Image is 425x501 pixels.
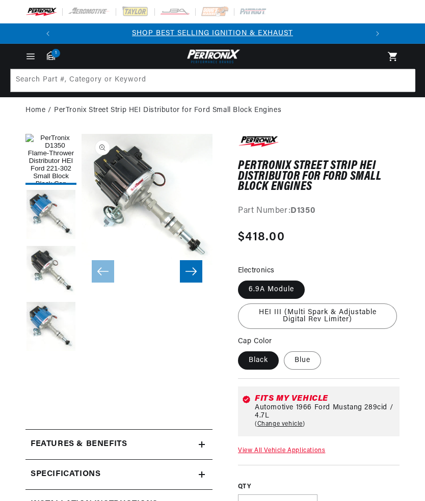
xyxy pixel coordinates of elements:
legend: Electronics [238,265,275,276]
a: SHOP BEST SELLING IGNITION & EXHAUST [132,30,293,37]
button: Load image 4 in gallery view [25,302,76,353]
input: Search Part #, Category or Keyword [11,69,415,92]
img: Pertronix [184,48,241,65]
h2: Specifications [31,468,100,481]
button: Search Part #, Category or Keyword [392,69,414,92]
a: Change vehicle [255,420,305,428]
label: Blue [284,351,321,370]
a: 1 [47,51,55,60]
media-gallery: Gallery Viewer [25,134,213,409]
legend: Cap Color [238,336,273,347]
strong: D1350 [290,207,315,215]
summary: Specifications [25,460,213,489]
div: Part Number: [238,205,400,218]
nav: breadcrumbs [25,105,400,116]
label: HEI III (Multi Spark & Adjustable Digital Rev Limiter) [238,303,397,329]
button: Load image 2 in gallery view [25,190,76,241]
button: Load image 1 in gallery view [25,134,76,185]
h1: PerTronix Street Strip HEI Distributor for Ford Small Block Engines [238,161,400,192]
summary: Features & Benefits [25,430,213,459]
div: 1 of 2 [58,28,367,39]
label: QTY [238,483,400,491]
summary: Menu [19,51,42,62]
span: Automotive 1966 Ford Mustang 289cid / 4.7L [255,404,393,420]
button: Slide right [180,260,202,283]
label: Black [238,351,279,370]
div: Fits my vehicle [255,395,395,403]
label: 6.9A Module [238,281,305,299]
span: $418.00 [238,228,285,246]
div: Announcement [58,28,367,39]
span: 1 [51,49,60,58]
h2: Features & Benefits [31,438,127,451]
a: PerTronix Street Strip HEI Distributor for Ford Small Block Engines [54,105,281,116]
a: Home [25,105,45,116]
a: View All Vehicle Applications [238,448,325,454]
button: Slide left [92,260,114,283]
button: Translation missing: en.sections.announcements.previous_announcement [38,23,58,44]
button: Translation missing: en.sections.announcements.next_announcement [367,23,388,44]
button: Load image 3 in gallery view [25,246,76,297]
